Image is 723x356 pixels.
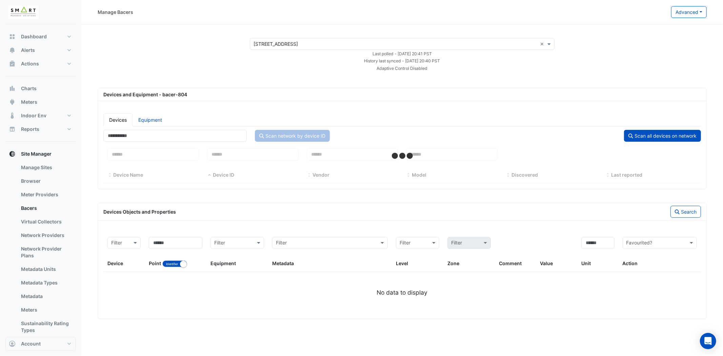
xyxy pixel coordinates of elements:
[21,47,35,54] span: Alerts
[9,47,16,54] app-icon: Alerts
[5,30,76,43] button: Dashboard
[103,209,176,215] span: Devices Objects and Properties
[511,172,538,178] span: Discovered
[506,173,510,178] span: Discovered
[624,130,701,142] button: Scan all devices on network
[581,260,591,266] span: Unit
[99,91,705,98] div: Devices and Equipment - bacer-804
[103,113,133,126] a: Devices
[103,288,701,297] div: No data to display
[16,242,76,262] a: Network Provider Plans
[16,229,76,242] a: Network Providers
[113,172,143,178] span: Device Name
[406,173,411,178] span: Model
[16,215,76,229] a: Virtual Collectors
[21,85,37,92] span: Charts
[133,113,168,126] a: Equipment
[5,82,76,95] button: Charts
[5,147,76,161] button: Site Manager
[8,5,39,19] img: Company Logo
[5,161,76,340] div: Site Manager
[9,60,16,67] app-icon: Actions
[21,126,39,133] span: Reports
[540,40,546,47] span: Clear
[611,172,642,178] span: Last reported
[98,8,133,16] div: Manage Bacers
[5,57,76,71] button: Actions
[499,260,522,266] span: Comment
[313,172,329,178] span: Vendor
[5,43,76,57] button: Alerts
[21,151,52,157] span: Site Manager
[107,260,123,266] span: Device
[149,260,161,266] span: Point
[605,173,610,178] span: Last reported
[213,172,234,178] span: Device ID
[5,337,76,351] button: Account
[373,51,432,56] small: Thu 14-Aug-2025 13:41 BST
[5,122,76,136] button: Reports
[21,60,39,67] span: Actions
[107,173,112,178] span: Device Name
[21,99,37,105] span: Meters
[9,99,16,105] app-icon: Meters
[9,112,16,119] app-icon: Indoor Env
[9,33,16,40] app-icon: Dashboard
[16,290,76,303] a: Metadata
[207,173,212,178] span: Device ID
[272,260,294,266] span: Metadata
[623,260,638,266] span: Action
[670,206,701,218] button: Search
[210,260,236,266] span: Equipment
[9,151,16,157] app-icon: Site Manager
[21,33,47,40] span: Dashboard
[16,303,76,317] a: Meters
[21,340,41,347] span: Account
[700,333,716,349] div: Open Intercom Messenger
[396,260,408,266] span: Level
[307,173,312,178] span: Vendor
[16,317,76,337] a: Sustainability Rating Types
[16,276,76,290] a: Metadata Types
[443,237,495,249] div: Please select Filter first
[9,126,16,133] app-icon: Reports
[412,172,426,178] span: Model
[5,95,76,109] button: Meters
[5,109,76,122] button: Indoor Env
[162,260,187,266] ui-switch: Toggle between object name and object identifier
[16,174,76,188] a: Browser
[377,66,428,71] small: Adaptive Control Disabled
[540,260,553,266] span: Value
[447,260,459,266] span: Zone
[9,85,16,92] app-icon: Charts
[16,201,76,215] a: Bacers
[16,161,76,174] a: Manage Sites
[671,6,707,18] button: Advanced
[16,262,76,276] a: Metadata Units
[21,112,46,119] span: Indoor Env
[364,58,440,63] small: Thu 14-Aug-2025 13:40 BST
[16,188,76,201] a: Meter Providers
